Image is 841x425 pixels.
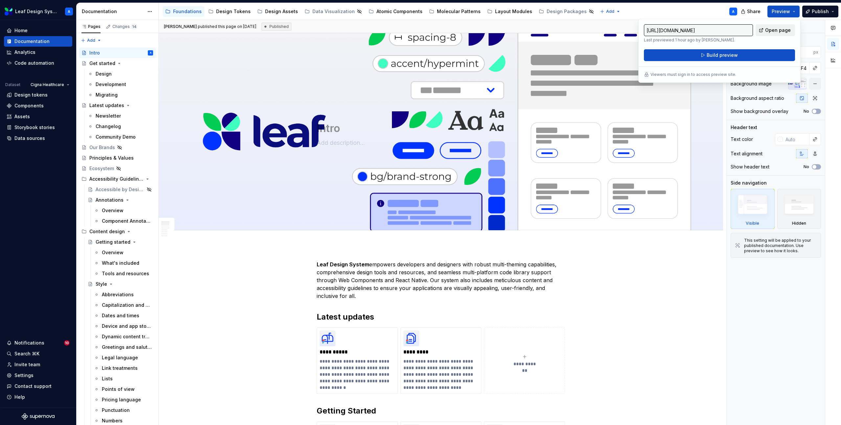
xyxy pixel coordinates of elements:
img: 6a965386-c9d1-4ae6-8ccf-5989a3f7c08d.png [403,330,419,346]
div: Text color [731,136,753,143]
div: Accessibility Guidelines [79,174,156,184]
div: Get started [89,60,115,67]
div: Contact support [14,383,52,390]
div: Dataset [5,82,20,87]
div: Migrating [96,92,118,98]
div: Notifications [14,340,44,346]
div: Overview [102,249,124,256]
a: Accessible by Design [85,184,156,195]
span: Add [606,9,614,14]
div: Data sources [14,135,45,142]
a: Pricing language [91,394,156,405]
div: Newsletter [96,113,121,119]
button: Preview [767,6,800,17]
div: Dynamic content treatment [102,333,152,340]
a: Development [85,79,156,90]
a: Our Brands [79,142,156,153]
div: Layout Modules [495,8,532,15]
div: Points of view [102,386,135,392]
a: Analytics [4,47,72,57]
div: Assets [14,113,30,120]
div: Data Visualization [312,8,355,15]
a: Design Tokens [206,6,253,17]
div: Link treatments [102,365,138,371]
div: A [150,50,151,56]
a: Punctuation [91,405,156,415]
a: Principles & Values [79,153,156,163]
button: Help [4,392,72,402]
button: Build preview [644,49,795,61]
div: Design tokens [14,92,48,98]
span: Share [747,8,761,15]
div: Show header text [731,164,769,170]
a: Design tokens [4,90,72,100]
strong: Leaf Design System [317,261,369,268]
a: Data Visualization [302,6,365,17]
div: Tools and resources [102,270,149,277]
div: Overview [102,207,124,214]
p: px [813,50,818,55]
div: A [68,9,70,14]
svg: Supernova Logo [22,413,55,420]
div: Getting started [96,239,130,245]
div: Visible [731,189,775,229]
div: Content design [89,228,125,235]
button: Publish [802,6,838,17]
div: Visible [746,221,759,226]
div: Pricing language [102,396,141,403]
div: Design Assets [265,8,298,15]
span: 10 [64,340,70,346]
div: Components [14,102,44,109]
div: Leaf Design System [15,8,57,15]
a: Latest updates [79,100,156,111]
div: This setting will be applied to your published documentation. Use preview to see how it looks. [744,238,817,254]
div: Legal language [102,354,138,361]
a: Settings [4,370,72,381]
div: Background aspect ratio [731,95,784,101]
a: Get started [79,58,156,69]
div: Development [96,81,126,88]
a: IntroA [79,48,156,58]
a: Assets [4,111,72,122]
div: Atomic Components [376,8,422,15]
a: Lists [91,373,156,384]
button: Cigna Healthcare [28,80,72,89]
div: Changes [112,24,137,29]
div: Published [261,23,291,31]
div: Numbers [102,417,123,424]
div: Page tree [163,5,597,18]
div: Code automation [14,60,54,66]
label: No [804,164,809,169]
div: Content design [79,226,156,237]
div: Documentation [82,8,144,15]
a: Capitalization and casing [91,300,156,310]
span: Cigna Healthcare [31,82,64,87]
p: empowers developers and designers with robust multi-theming capabilities, comprehensive design to... [317,260,565,300]
a: Component Annotations [91,216,156,226]
div: Analytics [14,49,35,56]
span: Build preview [707,52,738,58]
div: Design [96,71,112,77]
a: Community Demo [85,132,156,142]
a: Home [4,25,72,36]
input: Auto [788,46,813,58]
a: Invite team [4,359,72,370]
div: Design Tokens [216,8,251,15]
div: What's included [102,260,139,266]
div: Text alignment [731,150,762,157]
a: Getting started [85,237,156,247]
div: Invite team [14,361,40,368]
button: Contact support [4,381,72,391]
a: Link treatments [91,363,156,373]
div: Device and app store language [102,323,152,329]
div: Component Annotations [102,218,152,224]
div: Settings [14,372,34,379]
a: Storybook stories [4,122,72,133]
a: Documentation [4,36,72,47]
div: Background image [731,80,772,87]
div: Molecular Patterns [437,8,481,15]
a: Device and app store language [91,321,156,331]
a: Code automation [4,58,72,68]
div: Dates and times [102,312,139,319]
